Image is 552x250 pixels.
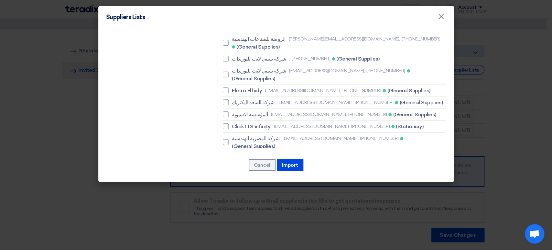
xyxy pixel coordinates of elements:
[289,36,400,42] span: [PERSON_NAME][EMAIL_ADDRESS][DOMAIN_NAME],
[351,123,390,130] span: [PHONE_NUMBER]
[348,111,387,118] span: [PHONE_NUMBER]
[232,75,275,83] span: (General Supplies)
[274,123,350,130] span: [EMAIL_ADDRESS][DOMAIN_NAME],
[289,67,365,74] span: [EMAIL_ADDRESS][DOMAIN_NAME],
[249,159,276,171] button: Cancel
[232,67,286,75] span: شركة سيتي لايت للتوريدات
[232,123,270,131] span: Click ITS infinity
[366,67,405,74] span: [PHONE_NUMBER]
[360,135,398,142] span: [PHONE_NUMBER]
[232,111,268,119] span: المؤسسه الاسيوية
[396,123,423,131] span: (Stationary)
[355,99,393,106] span: [PHONE_NUMBER]
[433,10,449,23] button: Close
[232,55,286,63] span: شركة سيتي لايت للتوريدات
[277,159,303,171] button: Import
[393,111,436,119] span: (General Supplies)
[401,36,440,42] span: [PHONE_NUMBER]
[232,87,262,95] span: Elctro Elfady
[387,87,430,95] span: (General Supplies)
[232,99,274,107] span: شركة السعد اليكتريك
[336,55,379,63] span: (General Supplies)
[106,14,145,21] h4: Suppliers Lists
[525,224,544,244] a: Open chat
[232,35,285,43] span: الروضة للصناعات الهندسية
[283,135,358,142] span: [EMAIL_ADDRESS][DOMAIN_NAME],
[289,55,290,62] span: ,
[271,111,347,118] span: [EMAIL_ADDRESS][DOMAIN_NAME],
[399,99,442,107] span: (General Supplies)
[292,55,330,62] span: [PHONE_NUMBER]
[277,99,353,106] span: [EMAIL_ADDRESS][DOMAIN_NAME],
[236,43,279,51] span: (General Supplies)
[265,87,341,94] span: [EMAIL_ADDRESS][DOMAIN_NAME],
[438,12,444,25] span: ×
[232,135,279,142] span: شركة المصرية الهندسية
[342,87,381,94] span: [PHONE_NUMBER]
[232,142,275,150] span: (General Supplies)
